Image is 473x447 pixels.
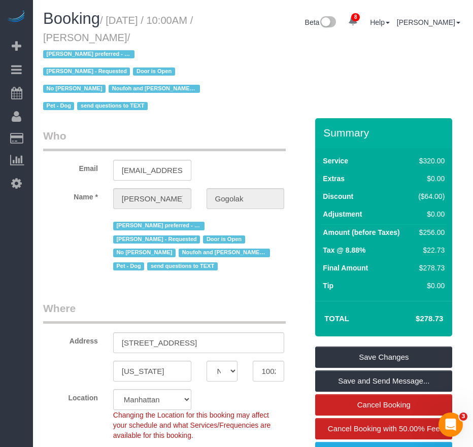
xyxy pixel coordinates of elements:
[415,209,445,219] div: $0.00
[109,85,200,93] span: Noufoh and [PERSON_NAME] requested
[43,15,203,112] small: / [DATE] / 10:00AM / [PERSON_NAME]
[415,156,445,166] div: $320.00
[113,188,191,209] input: First Name
[113,249,176,257] span: No [PERSON_NAME]
[315,418,452,439] a: Cancel Booking with 50.00% Fee
[43,128,286,151] legend: Who
[77,102,147,110] span: send questions to TEXT
[397,18,460,26] a: [PERSON_NAME]
[43,85,106,93] span: No [PERSON_NAME]
[36,389,106,403] label: Location
[113,361,191,382] input: City
[415,174,445,184] div: $0.00
[113,411,271,439] span: Changing the Location for this booking may affect your schedule and what Services/Frequencies are...
[415,227,445,237] div: $256.00
[43,32,203,112] span: /
[343,10,363,32] a: 8
[323,191,353,201] label: Discount
[43,67,130,76] span: [PERSON_NAME] - Requested
[323,245,365,255] label: Tax @ 8.88%
[305,18,336,26] a: Beta
[36,332,106,346] label: Address
[415,263,445,273] div: $278.73
[323,209,362,219] label: Adjustment
[328,424,440,433] span: Cancel Booking with 50.00% Fee
[323,281,333,291] label: Tip
[113,222,205,230] span: [PERSON_NAME] preferred - Mondays
[207,188,285,209] input: Last Name
[6,10,26,24] img: Automaid Logo
[415,191,445,201] div: ($64.00)
[459,412,467,421] span: 3
[147,262,217,270] span: send questions to TEXT
[370,18,390,26] a: Help
[323,263,368,273] label: Final Amount
[253,361,284,382] input: Zip Code
[315,370,452,392] a: Save and Send Message...
[36,188,106,202] label: Name *
[315,347,452,368] a: Save Changes
[415,281,445,291] div: $0.00
[315,394,452,416] a: Cancel Booking
[43,301,286,324] legend: Where
[415,245,445,255] div: $22.73
[43,10,100,27] span: Booking
[43,102,74,110] span: Pet - Dog
[36,160,106,174] label: Email
[319,16,336,29] img: New interface
[179,249,270,257] span: Noufoh and [PERSON_NAME] requested
[324,314,349,323] strong: Total
[323,156,348,166] label: Service
[323,227,399,237] label: Amount (before Taxes)
[43,50,134,58] span: [PERSON_NAME] preferred - Mondays
[323,127,447,139] h3: Summary
[351,13,360,21] span: 8
[385,315,443,323] h4: $278.73
[323,174,345,184] label: Extras
[113,160,191,181] input: Email
[113,235,200,244] span: [PERSON_NAME] - Requested
[133,67,175,76] span: Door is Open
[438,412,463,437] iframe: Intercom live chat
[113,262,144,270] span: Pet - Dog
[203,235,245,244] span: Door is Open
